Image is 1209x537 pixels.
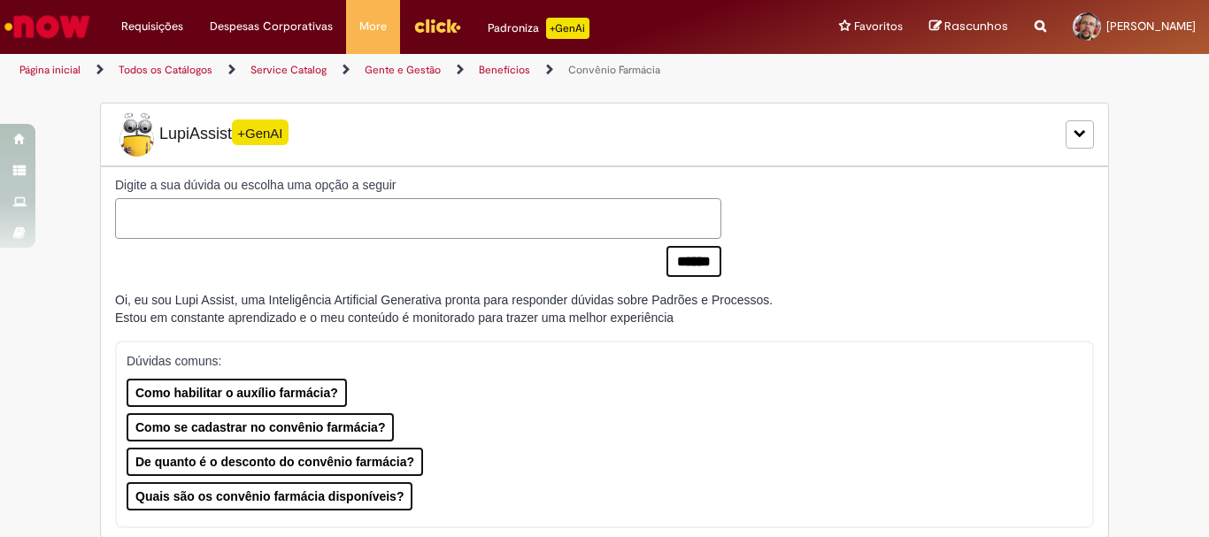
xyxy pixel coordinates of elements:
[127,413,394,441] button: Como se cadastrar no convênio farmácia?
[944,18,1008,35] span: Rascunhos
[854,18,903,35] span: Favoritos
[115,112,289,157] span: LupiAssist
[13,54,793,87] ul: Trilhas de página
[365,63,441,77] a: Gente e Gestão
[127,448,423,476] button: De quanto é o desconto do convênio farmácia?
[115,291,773,326] div: Oi, eu sou Lupi Assist, uma Inteligência Artificial Generativa pronta para responder dúvidas sobr...
[568,63,660,77] a: Convênio Farmácia
[119,63,212,77] a: Todos os Catálogos
[115,112,159,157] img: Lupi
[127,379,347,407] button: Como habilitar o auxílio farmácia?
[929,19,1008,35] a: Rascunhos
[413,12,461,39] img: click_logo_yellow_360x200.png
[19,63,81,77] a: Página inicial
[210,18,333,35] span: Despesas Corporativas
[479,63,530,77] a: Benefícios
[2,9,93,44] img: ServiceNow
[100,103,1109,166] div: LupiLupiAssist+GenAI
[232,119,289,145] span: +GenAI
[121,18,183,35] span: Requisições
[115,176,721,194] label: Digite a sua dúvida ou escolha uma opção a seguir
[488,18,589,39] div: Padroniza
[1106,19,1196,34] span: [PERSON_NAME]
[127,482,412,510] button: Quais são os convênio farmácia disponíveis?
[127,352,1068,370] p: Dúvidas comuns:
[250,63,327,77] a: Service Catalog
[546,18,589,39] p: +GenAi
[359,18,387,35] span: More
